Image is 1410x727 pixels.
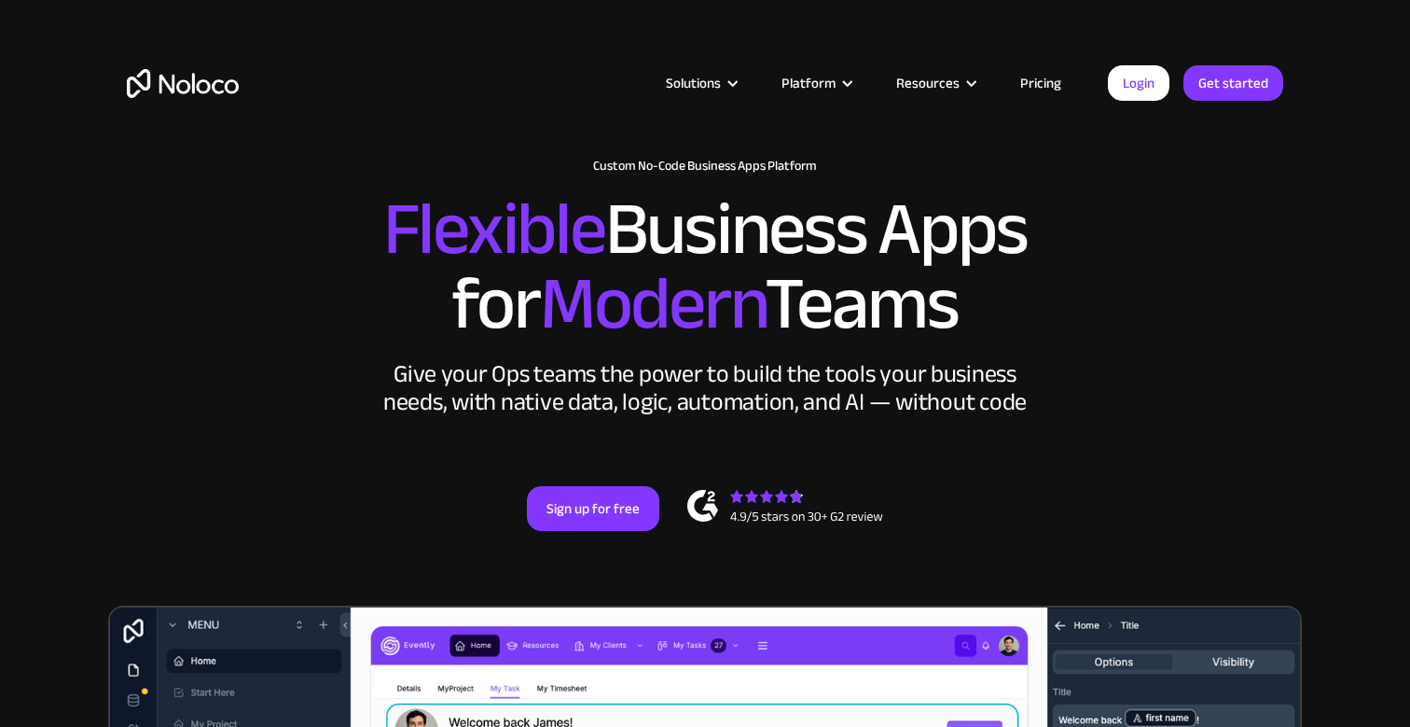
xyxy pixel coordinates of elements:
[666,71,721,95] div: Solutions
[383,160,605,299] span: Flexible
[540,234,765,373] span: Modern
[781,71,836,95] div: Platform
[997,71,1085,95] a: Pricing
[643,71,758,95] div: Solutions
[379,360,1031,416] div: Give your Ops teams the power to build the tools your business needs, with native data, logic, au...
[896,71,960,95] div: Resources
[758,71,873,95] div: Platform
[1108,65,1169,101] a: Login
[127,69,239,98] a: home
[527,486,659,531] a: Sign up for free
[127,192,1283,342] h2: Business Apps for Teams
[1183,65,1283,101] a: Get started
[873,71,997,95] div: Resources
